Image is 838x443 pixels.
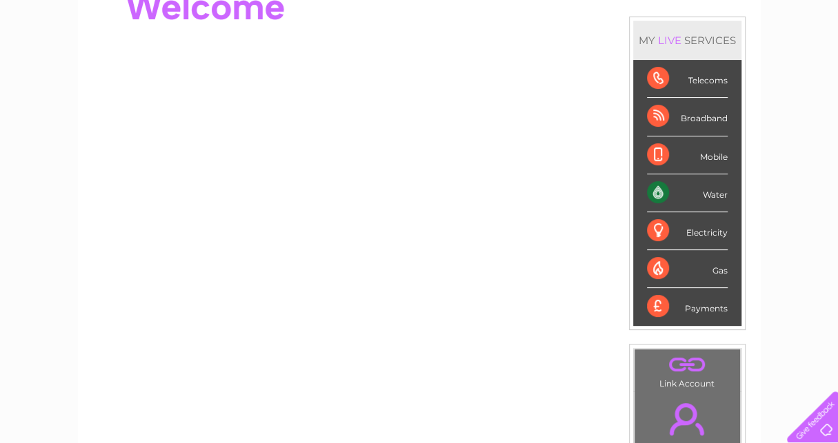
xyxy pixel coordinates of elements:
div: Telecoms [647,60,728,98]
a: Energy [630,59,660,69]
div: Electricity [647,212,728,250]
div: Gas [647,250,728,288]
a: Blog [718,59,738,69]
img: logo.png [30,36,100,78]
a: . [638,395,737,443]
div: Payments [647,288,728,325]
a: Log out [792,59,825,69]
a: Contact [746,59,780,69]
div: Clear Business is a trading name of Verastar Limited (registered in [GEOGRAPHIC_DATA] No. 3667643... [94,8,746,67]
div: Broadband [647,98,728,136]
div: Mobile [647,136,728,174]
a: Telecoms [668,59,710,69]
a: Water [595,59,621,69]
div: MY SERVICES [633,21,741,60]
a: . [638,353,737,377]
td: Link Account [634,349,741,392]
div: Water [647,174,728,212]
div: LIVE [655,34,684,47]
a: 0333 014 3131 [578,7,673,24]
